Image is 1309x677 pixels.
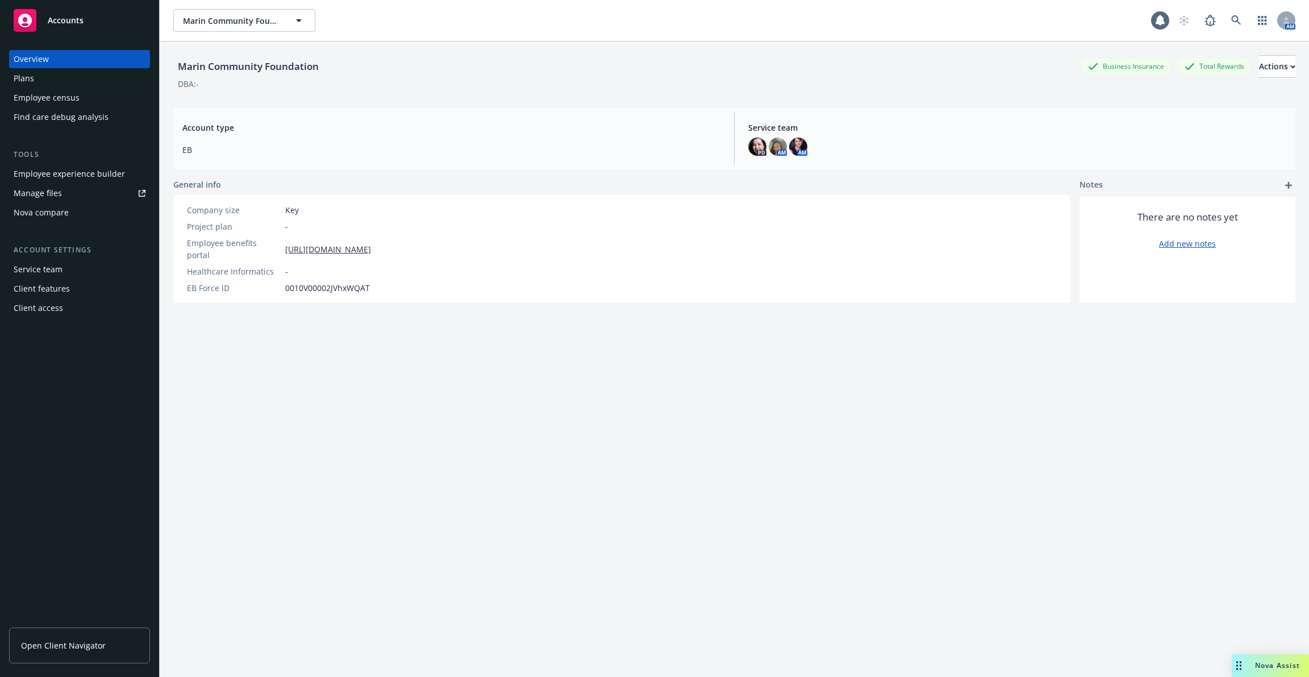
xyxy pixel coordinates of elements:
a: Find care debug analysis [9,108,150,126]
span: 0010V00002JVhxWQAT [285,282,370,294]
a: Add new notes [1159,238,1216,250]
div: Employee benefits portal [187,237,281,261]
div: Company size [187,204,281,216]
button: Marin Community Foundation [173,9,315,32]
a: add [1282,178,1295,192]
a: Employee experience builder [9,165,150,183]
div: Healthcare Informatics [187,265,281,277]
div: Total Rewards [1179,59,1250,73]
span: Account type [182,122,720,134]
div: Drag to move [1232,654,1246,677]
a: Switch app [1251,9,1274,32]
span: Accounts [48,16,84,25]
button: Nova Assist [1232,654,1309,677]
span: Service team [748,122,1286,134]
a: Start snowing [1173,9,1195,32]
a: [URL][DOMAIN_NAME] [285,243,371,255]
div: DBA: - [178,78,199,90]
div: Marin Community Foundation [173,59,323,74]
div: Employee census [14,89,80,107]
span: Open Client Navigator [21,639,106,651]
img: photo [789,138,807,156]
span: EB [182,144,720,156]
a: Employee census [9,89,150,107]
span: - [285,221,288,232]
span: There are no notes yet [1137,210,1238,224]
div: Employee experience builder [14,165,125,183]
div: EB Force ID [187,282,281,294]
a: Service team [9,260,150,279]
div: Service team [14,260,62,279]
a: Search [1225,9,1248,32]
span: Nova Assist [1255,661,1300,670]
a: Manage files [9,184,150,202]
a: Accounts [9,5,150,36]
div: Nova compare [14,203,69,222]
img: photo [748,138,766,156]
div: Client features [14,280,70,298]
a: Overview [9,50,150,68]
span: - [285,265,288,277]
span: Marin Community Foundation [183,15,281,27]
div: Plans [14,69,34,88]
span: Key [285,204,299,216]
span: General info [173,178,221,190]
div: Overview [14,50,49,68]
div: Tools [9,149,150,160]
span: Notes [1079,178,1103,192]
div: Find care debug analysis [14,108,109,126]
div: Manage files [14,184,62,202]
div: Business Insurance [1082,59,1170,73]
img: photo [769,138,787,156]
a: Plans [9,69,150,88]
div: Project plan [187,221,281,232]
a: Client features [9,280,150,298]
div: Client access [14,299,63,317]
button: Actions [1259,55,1295,78]
a: Report a Bug [1199,9,1222,32]
div: Account settings [9,244,150,256]
a: Nova compare [9,203,150,222]
div: Actions [1259,56,1295,77]
a: Client access [9,299,150,317]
